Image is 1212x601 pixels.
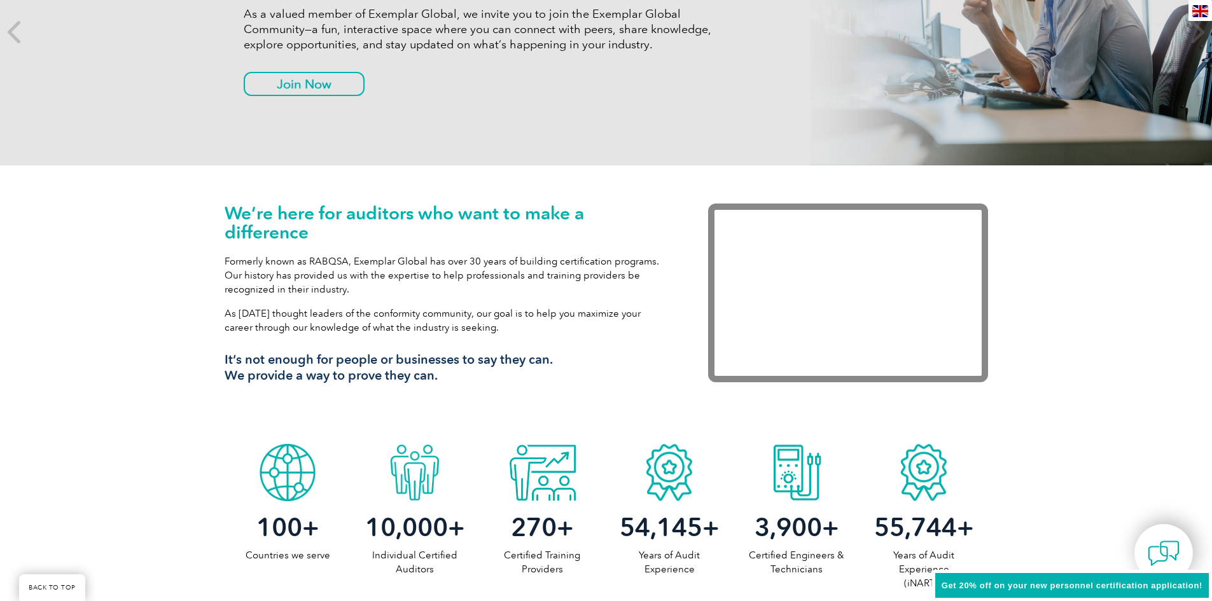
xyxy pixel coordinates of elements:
[256,512,302,542] span: 100
[244,72,365,96] a: Join Now
[860,517,987,537] h2: +
[244,6,721,52] p: As a valued member of Exemplar Global, we invite you to join the Exemplar Global Community—a fun,...
[733,517,860,537] h2: +
[606,548,733,576] p: Years of Audit Experience
[351,517,478,537] h2: +
[225,307,670,335] p: As [DATE] thought leaders of the conformity community, our goal is to help you maximize your care...
[708,204,988,382] iframe: Exemplar Global: Working together to make a difference
[19,574,85,601] a: BACK TO TOP
[351,548,478,576] p: Individual Certified Auditors
[225,204,670,242] h1: We’re here for auditors who want to make a difference
[1192,5,1208,17] img: en
[478,548,606,576] p: Certified Training Providers
[620,512,702,542] span: 54,145
[365,512,448,542] span: 10,000
[606,517,733,537] h2: +
[942,581,1202,590] span: Get 20% off on your new personnel certification application!
[733,548,860,576] p: Certified Engineers & Technicians
[225,548,352,562] p: Countries we serve
[860,548,987,590] p: Years of Audit Experience (iNARTE)
[511,512,557,542] span: 270
[225,352,670,383] h3: It’s not enough for people or businesses to say they can. We provide a way to prove they can.
[225,517,352,537] h2: +
[478,517,606,537] h2: +
[755,512,822,542] span: 3,900
[225,254,670,296] p: Formerly known as RABQSA, Exemplar Global has over 30 years of building certification programs. O...
[874,512,957,542] span: 55,744
[1148,537,1180,569] img: contact-chat.png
